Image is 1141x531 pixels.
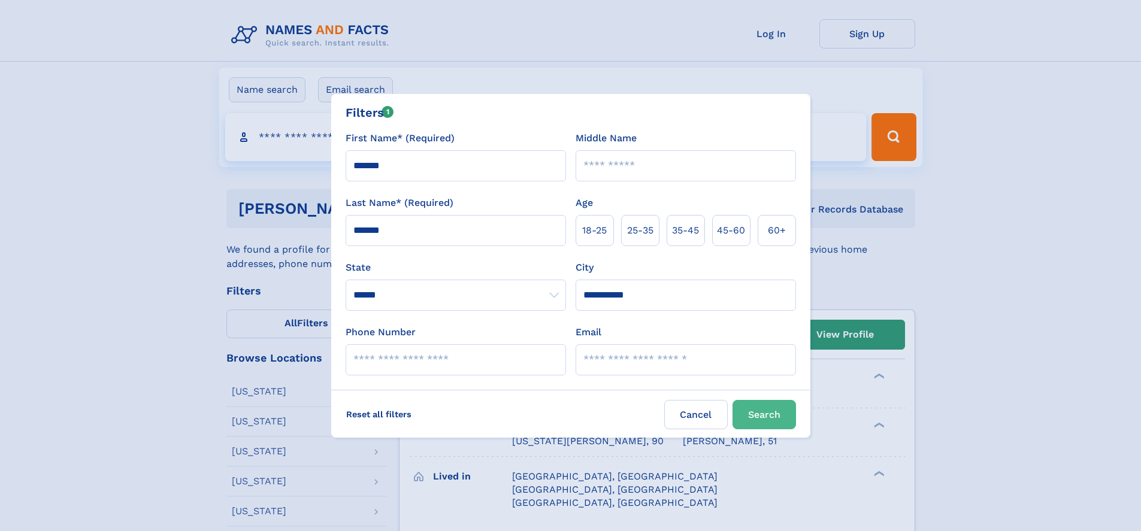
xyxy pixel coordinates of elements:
[717,223,745,238] span: 45‑60
[576,196,593,210] label: Age
[346,196,453,210] label: Last Name* (Required)
[346,131,455,145] label: First Name* (Required)
[672,223,699,238] span: 35‑45
[346,104,394,122] div: Filters
[338,400,419,429] label: Reset all filters
[346,325,416,339] label: Phone Number
[733,400,796,429] button: Search
[576,260,594,275] label: City
[768,223,786,238] span: 60+
[346,260,566,275] label: State
[576,131,637,145] label: Middle Name
[664,400,728,429] label: Cancel
[576,325,601,339] label: Email
[627,223,653,238] span: 25‑35
[582,223,607,238] span: 18‑25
